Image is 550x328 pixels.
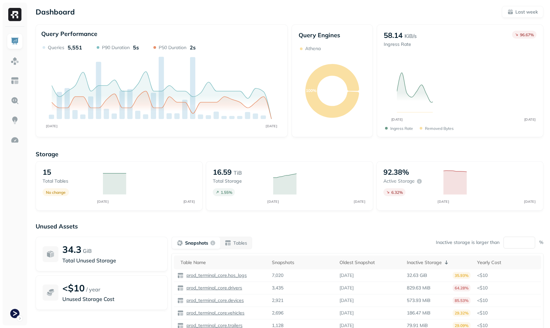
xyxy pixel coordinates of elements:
[213,178,267,184] p: Total storage
[299,31,366,39] p: Query Engines
[213,167,232,177] p: 16.59
[272,272,283,279] p: 7,020
[177,310,184,316] img: table
[453,272,470,279] p: 35.93%
[185,310,244,316] p: prod_terminal_core.vehicles
[11,116,19,125] img: Insights
[390,126,413,131] p: Ingress Rate
[340,297,354,304] p: [DATE]
[11,96,19,105] img: Query Explorer
[272,285,283,291] p: 3,435
[383,167,409,177] p: 92.38%
[477,259,538,266] div: Yearly Cost
[404,32,417,40] p: KiB/s
[477,310,538,316] p: <$10
[221,190,232,195] p: 1.55 %
[62,282,85,294] p: <$10
[407,259,442,266] p: Inactive Storage
[46,124,57,128] tspan: [DATE]
[453,297,470,304] p: 85.53%
[183,199,195,203] tspan: [DATE]
[184,297,244,304] a: prod_terminal_core.devices
[62,244,81,255] p: 34.3
[272,297,283,304] p: 2,921
[10,309,19,318] img: Terminal
[384,41,417,47] p: Ingress Rate
[502,6,543,18] button: Last week
[133,44,139,51] p: 5s
[340,310,354,316] p: [DATE]
[407,285,431,291] p: 829.63 MiB
[539,239,543,246] p: %
[36,150,543,158] p: Storage
[62,256,161,264] p: Total Unused Storage
[391,190,403,195] p: 6.32 %
[305,45,321,52] p: Athena
[453,310,470,316] p: 29.32%
[340,272,354,279] p: [DATE]
[177,285,184,291] img: table
[436,239,500,246] p: Inactive storage is larger than
[11,136,19,144] img: Optimization
[36,223,543,230] p: Unused Assets
[272,259,333,266] div: Snapshots
[515,9,538,15] p: Last week
[185,240,208,246] p: Snapshots
[407,297,431,304] p: 573.93 MiB
[272,310,283,316] p: 2,696
[97,199,109,203] tspan: [DATE]
[184,310,244,316] a: prod_terminal_core.vehicles
[383,178,415,184] p: Active storage
[354,199,365,203] tspan: [DATE]
[159,45,186,51] p: P50 Duration
[180,259,265,266] div: Table Name
[266,124,277,128] tspan: [DATE]
[384,31,403,40] p: 58.14
[407,272,427,279] p: 32.63 GiB
[43,167,51,177] p: 15
[11,37,19,45] img: Dashboard
[524,199,535,203] tspan: [DATE]
[524,117,536,122] tspan: [DATE]
[43,178,96,184] p: Total tables
[62,295,161,303] p: Unused Storage Cost
[184,272,247,279] a: prod_terminal_core.hos_logs
[233,240,247,246] p: Tables
[453,284,470,291] p: 64.28%
[11,76,19,85] img: Asset Explorer
[190,44,196,51] p: 2s
[234,169,242,177] p: TiB
[46,190,66,195] p: No change
[391,117,403,122] tspan: [DATE]
[438,199,449,203] tspan: [DATE]
[177,297,184,304] img: table
[41,30,97,38] p: Query Performance
[102,45,130,51] p: P90 Duration
[425,126,454,131] p: Removed bytes
[86,285,100,293] p: / year
[477,272,538,279] p: <$10
[340,285,354,291] p: [DATE]
[48,45,64,51] p: Queries
[185,297,244,304] p: prod_terminal_core.devices
[407,310,431,316] p: 186.47 MiB
[184,285,242,291] a: prod_terminal_core.drivers
[177,272,184,279] img: table
[83,247,92,255] p: GiB
[340,259,400,266] div: Oldest Snapshot
[36,7,75,16] p: Dashboard
[11,57,19,65] img: Assets
[520,32,534,37] p: 96.67 %
[185,272,247,279] p: prod_terminal_core.hos_logs
[477,285,538,291] p: <$10
[267,199,279,203] tspan: [DATE]
[8,8,21,21] img: Ryft
[185,285,242,291] p: prod_terminal_core.drivers
[477,297,538,304] p: <$10
[68,44,82,51] p: 5,551
[306,88,316,93] text: 100%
